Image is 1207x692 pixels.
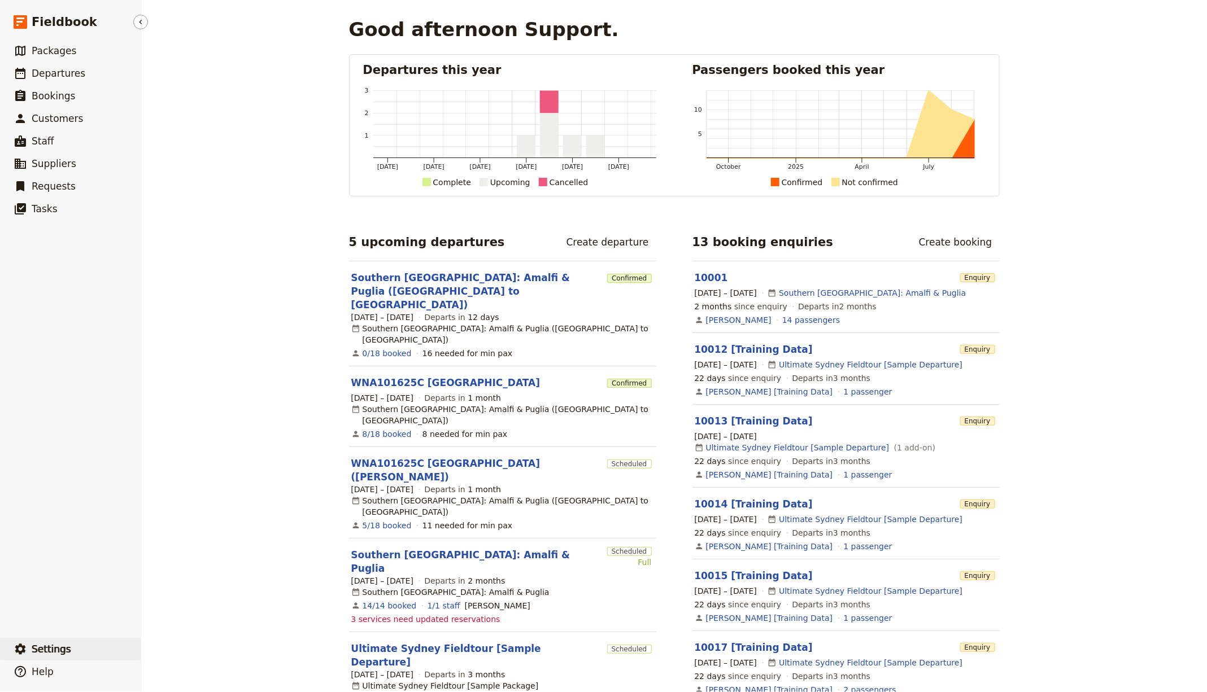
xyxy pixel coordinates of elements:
[695,672,726,681] span: 22 days
[706,442,890,453] a: Ultimate Sydney Fieldtour [Sample Departure]
[351,404,654,426] div: Southern [GEOGRAPHIC_DATA]: Amalfi & Puglia ([GEOGRAPHIC_DATA] to [GEOGRAPHIC_DATA])
[788,163,804,170] tspan: 2025
[422,520,513,531] div: 11 needed for min pax
[695,456,782,467] span: since enquiry
[351,548,603,575] a: Southern [GEOGRAPHIC_DATA]: Amalfi & Puglia
[423,163,444,170] tspan: [DATE]
[695,585,757,597] span: [DATE] – [DATE]
[695,373,782,384] span: since enquiry
[922,163,934,170] tspan: July
[32,113,83,124] span: Customers
[351,586,550,598] div: Southern [GEOGRAPHIC_DATA]: Amalfi & Puglia
[32,203,58,214] span: Tasks
[692,234,834,251] h2: 13 booking enquiries
[695,272,728,283] a: 10001
[960,273,995,282] span: Enquiry
[424,312,499,323] span: Departs in
[363,600,417,611] a: View the bookings for this departure
[364,110,368,117] tspan: 2
[706,314,772,326] a: [PERSON_NAME]
[32,14,97,30] span: Fieldbook
[351,575,414,586] span: [DATE] – [DATE]
[695,374,726,383] span: 22 days
[608,163,629,170] tspan: [DATE]
[792,599,870,610] span: Departs in 3 months
[559,233,656,252] a: Create departure
[960,643,995,652] span: Enquiry
[706,386,833,397] a: [PERSON_NAME] [Training Data]
[779,585,962,597] a: Ultimate Sydney Fieldtour [Sample Departure]
[363,348,412,359] a: View the bookings for this departure
[695,527,782,538] span: since enquiry
[468,393,501,402] span: 1 month
[698,130,701,138] tspan: 5
[468,485,501,494] span: 1 month
[607,557,652,568] div: Full
[792,671,870,682] span: Departs in 3 months
[351,642,603,669] a: Ultimate Sydney Fieldtour [Sample Departure]
[607,379,651,388] span: Confirmed
[782,314,840,326] a: View the passengers for this booking
[351,680,539,691] div: Ultimate Sydney Fieldtour [Sample Package]
[695,514,757,525] span: [DATE] – [DATE]
[695,671,782,682] span: since enquiry
[424,575,505,586] span: Departs in
[465,600,530,611] span: Valerie Pek
[351,312,414,323] span: [DATE] – [DATE]
[562,163,583,170] tspan: [DATE]
[351,376,541,389] a: WNA101625C [GEOGRAPHIC_DATA]
[695,359,757,370] span: [DATE] – [DATE]
[960,500,995,509] span: Enquiry
[32,158,76,169] span: Suppliers
[32,181,76,192] span: Requests
[706,541,833,552] a: [PERSON_NAME] [Training Data]
[706,469,833,480] a: [PERSON_NAME] [Training Data]
[692,62,986,78] h2: Passengers booked this year
[363,428,412,440] a: View the bookings for this departure
[695,302,732,311] span: 2 months
[695,287,757,299] span: [DATE] – [DATE]
[32,45,76,56] span: Packages
[844,612,892,624] a: View the passengers for this booking
[695,657,757,668] span: [DATE] – [DATE]
[695,431,757,442] span: [DATE] – [DATE]
[351,614,500,625] span: 3 services need updated reservations
[363,520,412,531] a: View the bookings for this departure
[855,163,869,170] tspan: April
[490,176,530,189] div: Upcoming
[694,106,702,113] tspan: 10
[468,313,499,322] span: 12 days
[32,643,71,655] span: Settings
[469,163,490,170] tspan: [DATE]
[607,645,652,654] span: Scheduled
[782,176,823,189] div: Confirmed
[844,541,892,552] a: View the passengers for this booking
[351,271,603,312] a: Southern [GEOGRAPHIC_DATA]: Amalfi & Puglia ([GEOGRAPHIC_DATA] to [GEOGRAPHIC_DATA])
[32,68,85,79] span: Departures
[424,484,501,495] span: Departs in
[363,62,656,78] h2: Departures this year
[842,176,899,189] div: Not confirmed
[428,600,460,611] a: 1/1 staff
[468,670,505,679] span: 3 months
[779,514,962,525] a: Ultimate Sydney Fieldtour [Sample Departure]
[695,301,788,312] span: since enquiry
[351,392,414,404] span: [DATE] – [DATE]
[550,176,589,189] div: Cancelled
[960,571,995,580] span: Enquiry
[433,176,471,189] div: Complete
[844,386,892,397] a: View the passengers for this booking
[377,163,398,170] tspan: [DATE]
[468,576,505,585] span: 2 months
[798,301,877,312] span: Departs in 2 months
[32,135,54,147] span: Staff
[349,234,505,251] h2: 5 upcoming departures
[960,345,995,354] span: Enquiry
[351,323,654,345] div: Southern [GEOGRAPHIC_DATA]: Amalfi & Puglia ([GEOGRAPHIC_DATA] to [GEOGRAPHIC_DATA])
[351,495,654,518] div: Southern [GEOGRAPHIC_DATA]: Amalfi & Puglia ([GEOGRAPHIC_DATA] to [GEOGRAPHIC_DATA])
[607,547,652,556] span: Scheduled
[32,90,75,102] span: Bookings
[792,456,870,467] span: Departs in 3 months
[364,132,368,139] tspan: 1
[706,612,833,624] a: [PERSON_NAME] [Training Data]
